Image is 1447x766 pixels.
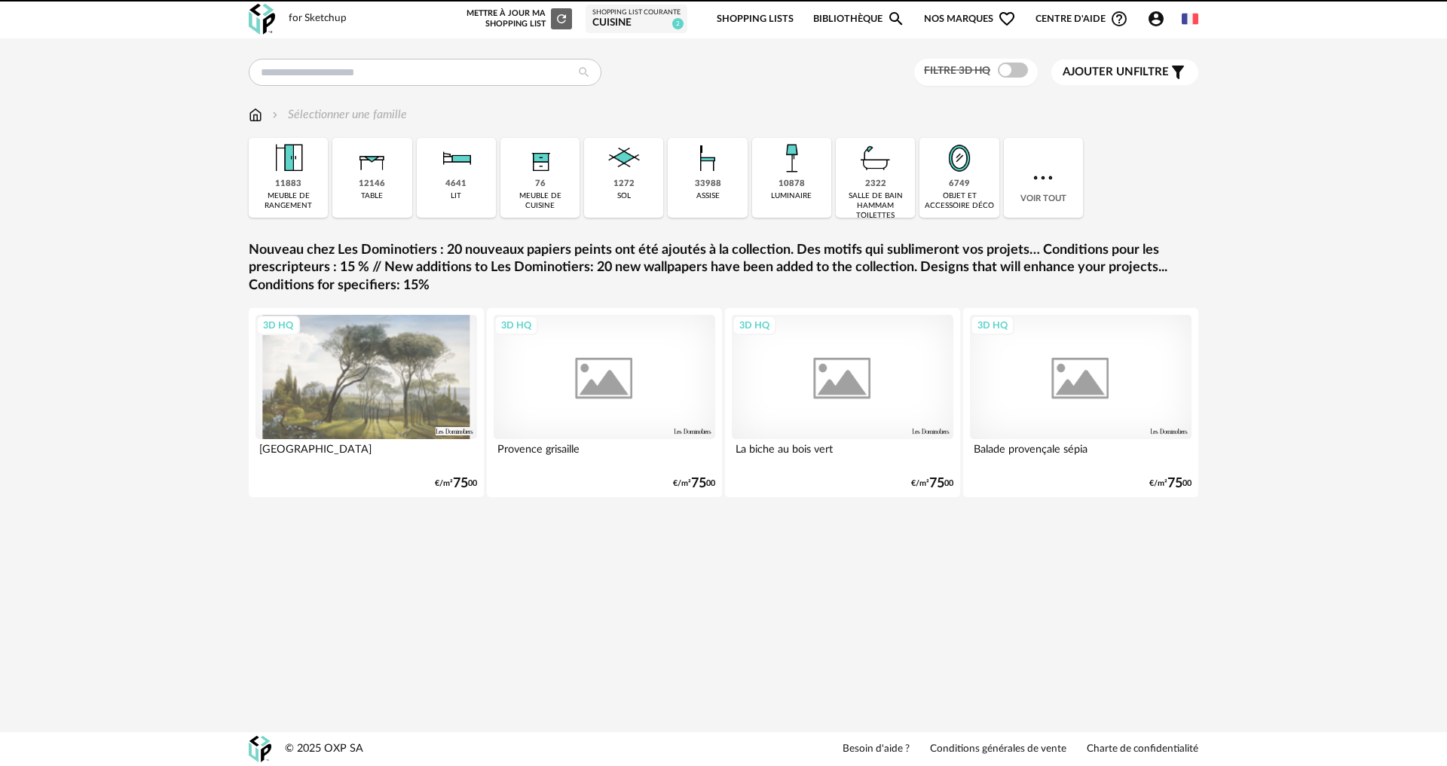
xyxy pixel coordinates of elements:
[971,316,1014,335] div: 3D HQ
[359,179,385,190] div: 12146
[249,4,275,35] img: OXP
[672,18,684,29] span: 2
[998,10,1016,28] span: Heart Outline icon
[604,138,644,179] img: Sol.png
[249,242,1198,294] a: Nouveau chez Les Dominotiers : 20 nouveaux papiers peints ont été ajoutés à la collection. Des mo...
[451,191,461,201] div: lit
[963,308,1198,497] a: 3D HQ Balade provençale sépia €/m²7500
[361,191,383,201] div: table
[911,478,953,489] div: €/m² 00
[813,2,905,37] a: BibliothèqueMagnify icon
[617,191,631,201] div: sol
[887,10,905,28] span: Magnify icon
[613,179,635,190] div: 1272
[289,12,347,26] div: for Sketchup
[445,179,467,190] div: 4641
[494,316,538,335] div: 3D HQ
[592,17,681,30] div: Cuisine
[535,179,546,190] div: 76
[1182,11,1198,27] img: fr
[725,308,960,497] a: 3D HQ La biche au bois vert €/m²7500
[435,478,477,489] div: €/m² 00
[970,439,1192,469] div: Balade provençale sépia
[930,743,1066,756] a: Conditions générales de vente
[865,179,886,190] div: 2322
[269,106,281,124] img: svg+xml;base64,PHN2ZyB3aWR0aD0iMTYiIGhlaWdodD0iMTYiIHZpZXdCb3g9IjAgMCAxNiAxNiIgZmlsbD0ibm9uZSIgeG...
[275,179,301,190] div: 11883
[268,138,309,179] img: Meuble%20de%20rangement.png
[732,439,953,469] div: La biche au bois vert
[840,191,910,221] div: salle de bain hammam toilettes
[843,743,910,756] a: Besoin d'aide ?
[269,106,407,124] div: Sélectionner une famille
[285,742,363,756] div: © 2025 OXP SA
[733,316,776,335] div: 3D HQ
[592,8,681,17] div: Shopping List courante
[717,2,794,37] a: Shopping Lists
[555,14,568,23] span: Refresh icon
[949,179,970,190] div: 6749
[779,179,805,190] div: 10878
[1147,10,1172,28] span: Account Circle icon
[924,2,1016,37] span: Nos marques
[1169,63,1187,81] span: Filter icon
[1029,164,1057,191] img: more.7b13dc1.svg
[1051,60,1198,85] button: Ajouter unfiltre Filter icon
[1036,10,1128,28] span: Centre d'aideHelp Circle Outline icon
[520,138,561,179] img: Rangement.png
[1087,743,1198,756] a: Charte de confidentialité
[255,439,477,469] div: [GEOGRAPHIC_DATA]
[436,138,476,179] img: Literie.png
[505,191,575,211] div: meuble de cuisine
[771,138,812,179] img: Luminaire.png
[487,308,722,497] a: 3D HQ Provence grisaille €/m²7500
[1149,478,1192,489] div: €/m² 00
[924,191,994,211] div: objet et accessoire déco
[673,478,715,489] div: €/m² 00
[939,138,980,179] img: Miroir.png
[463,8,572,29] div: Mettre à jour ma Shopping List
[249,308,484,497] a: 3D HQ [GEOGRAPHIC_DATA] €/m²7500
[771,191,812,201] div: luminaire
[696,191,720,201] div: assise
[494,439,715,469] div: Provence grisaille
[453,478,468,489] span: 75
[929,478,944,489] span: 75
[1167,478,1182,489] span: 75
[256,316,300,335] div: 3D HQ
[1063,66,1133,78] span: Ajouter un
[249,106,262,124] img: svg+xml;base64,PHN2ZyB3aWR0aD0iMTYiIGhlaWdodD0iMTciIHZpZXdCb3g9IjAgMCAxNiAxNyIgZmlsbD0ibm9uZSIgeG...
[1110,10,1128,28] span: Help Circle Outline icon
[592,8,681,30] a: Shopping List courante Cuisine 2
[855,138,896,179] img: Salle%20de%20bain.png
[695,179,721,190] div: 33988
[924,66,990,76] span: Filtre 3D HQ
[253,191,323,211] div: meuble de rangement
[1063,65,1169,80] span: filtre
[687,138,728,179] img: Assise.png
[691,478,706,489] span: 75
[1147,10,1165,28] span: Account Circle icon
[352,138,393,179] img: Table.png
[1004,138,1083,218] div: Voir tout
[249,736,271,762] img: OXP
